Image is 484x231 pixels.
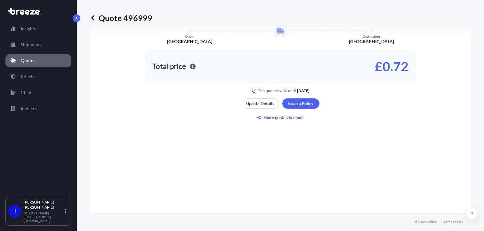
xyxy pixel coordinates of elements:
a: Privacy Policy [414,219,437,225]
p: Destination [363,35,380,38]
a: Quotes [5,54,71,67]
a: Invoices [5,102,71,115]
p: [GEOGRAPHIC_DATA] [349,38,394,45]
button: Share quote via email [242,112,319,123]
span: J [13,208,16,214]
p: Origin [185,35,194,38]
p: Invoices [21,105,37,112]
p: Policies [21,73,36,80]
p: This quote is valid until [258,88,296,93]
p: Quotes [21,58,35,64]
p: [DATE] [297,88,310,93]
a: Terms of Use [442,219,464,225]
a: Insights [5,22,71,35]
p: Shipments [21,42,42,48]
button: Update Details [242,98,279,109]
p: Issue a Policy [288,100,313,107]
p: [PERSON_NAME][EMAIL_ADDRESS][DOMAIN_NAME] [24,211,63,223]
p: £0.72 [375,61,408,72]
p: [PERSON_NAME] [PERSON_NAME] [24,200,63,210]
p: Claims [21,89,35,96]
button: Issue a Policy [282,98,319,109]
a: Claims [5,86,71,99]
p: Total price [152,63,186,70]
p: [GEOGRAPHIC_DATA] [167,38,212,45]
a: Shipments [5,38,71,51]
p: Insights [21,26,36,32]
a: Policies [5,70,71,83]
p: Quote 496999 [90,13,152,23]
p: Update Details [246,100,274,107]
p: Share quote via email [263,114,304,121]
